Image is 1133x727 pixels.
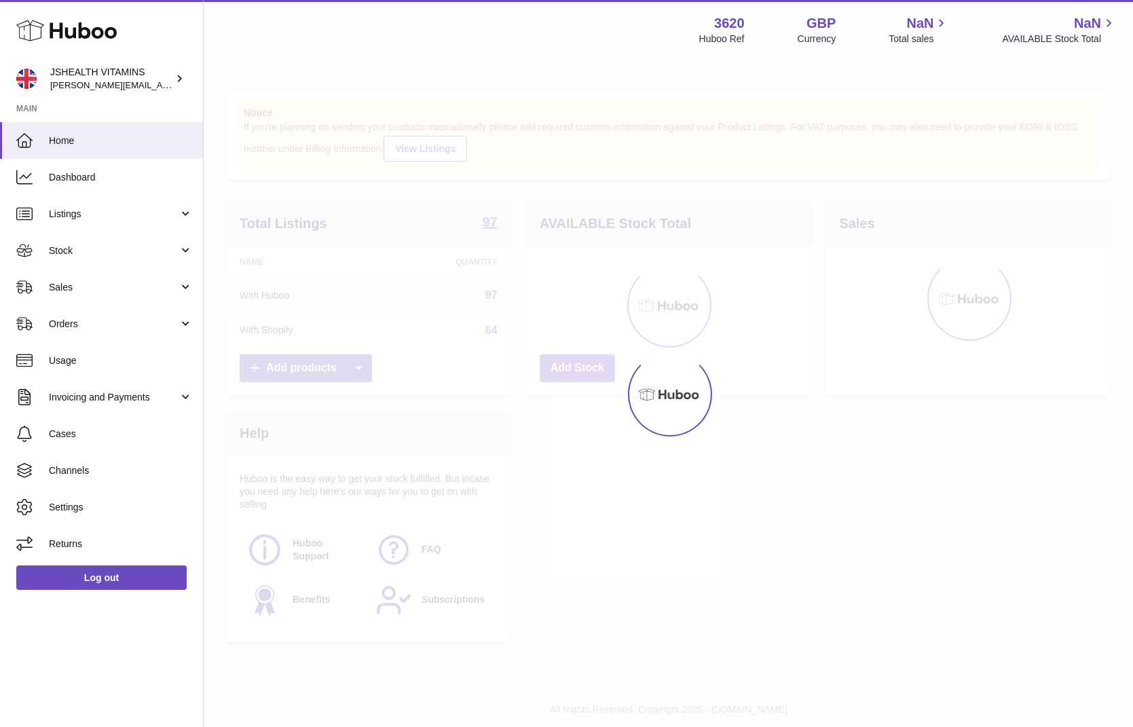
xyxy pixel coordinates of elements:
[1002,33,1117,45] span: AVAILABLE Stock Total
[49,501,193,514] span: Settings
[889,14,949,45] a: NaN Total sales
[806,14,836,33] strong: GBP
[889,33,949,45] span: Total sales
[49,428,193,441] span: Cases
[49,391,179,404] span: Invoicing and Payments
[50,66,172,92] div: JSHEALTH VITAMINS
[49,354,193,367] span: Usage
[16,565,187,590] a: Log out
[1002,14,1117,45] a: NaN AVAILABLE Stock Total
[49,281,179,294] span: Sales
[16,69,37,89] img: francesca@jshealthvitamins.com
[49,208,179,221] span: Listings
[49,538,193,551] span: Returns
[699,33,745,45] div: Huboo Ref
[49,464,193,477] span: Channels
[1074,14,1101,33] span: NaN
[49,134,193,147] span: Home
[906,14,933,33] span: NaN
[49,171,193,184] span: Dashboard
[49,244,179,257] span: Stock
[714,14,745,33] strong: 3620
[798,33,836,45] div: Currency
[50,79,272,90] span: [PERSON_NAME][EMAIL_ADDRESS][DOMAIN_NAME]
[49,318,179,331] span: Orders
